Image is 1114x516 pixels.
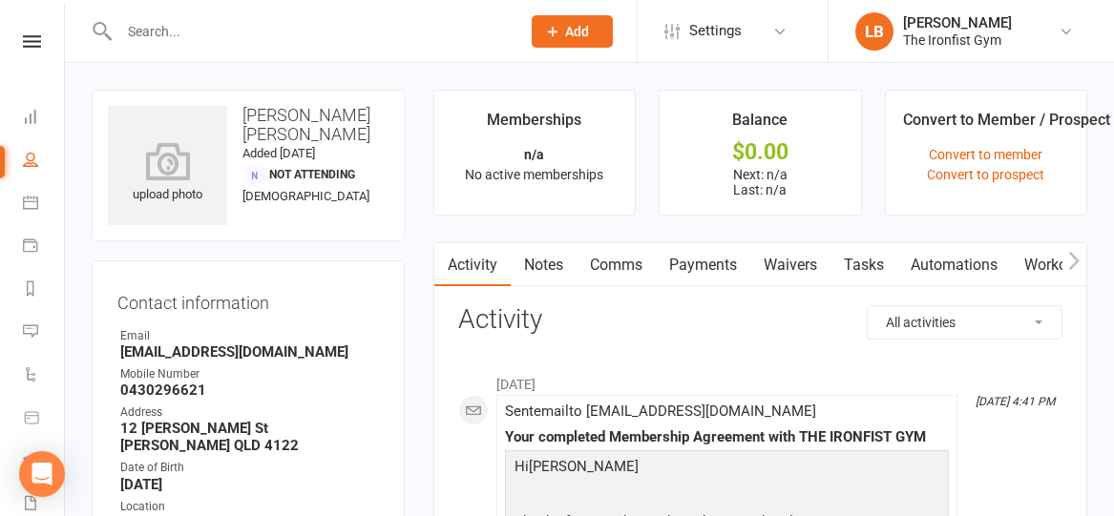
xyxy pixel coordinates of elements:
[120,476,379,493] strong: [DATE]
[120,343,379,361] strong: [EMAIL_ADDRESS][DOMAIN_NAME]
[120,459,379,477] div: Date of Birth
[510,455,944,483] p: [PERSON_NAME]
[458,364,1062,395] li: [DATE]
[23,269,66,312] a: Reports
[434,243,511,287] a: Activity
[505,402,816,420] span: Sent email to [EMAIL_ADDRESS][DOMAIN_NAME]
[120,327,379,345] div: Email
[903,31,1012,49] div: The Ironfist Gym
[897,243,1011,287] a: Automations
[677,142,843,162] div: $0.00
[565,24,589,39] span: Add
[929,147,1042,162] a: Convert to member
[120,498,379,516] div: Location
[689,10,742,52] span: Settings
[976,395,1055,408] i: [DATE] 4:41 PM
[23,183,66,226] a: Calendar
[927,167,1044,182] a: Convert to prospect
[855,12,893,51] div: LB
[515,458,529,475] span: Hi
[269,168,355,181] span: Not Attending
[23,398,66,441] a: Product Sales
[23,140,66,183] a: People
[577,243,656,287] a: Comms
[23,97,66,140] a: Dashboard
[732,108,788,142] div: Balance
[120,365,379,383] div: Mobile Number
[1011,243,1102,287] a: Workouts
[108,106,389,144] h3: [PERSON_NAME] [PERSON_NAME]
[903,14,1012,31] div: [PERSON_NAME]
[750,243,830,287] a: Waivers
[505,429,949,445] div: Your completed Membership Agreement with THE IRONFIST GYM
[108,142,227,205] div: upload photo
[465,167,603,182] span: No active memberships
[120,382,379,399] strong: 0430296621
[114,18,507,45] input: Search...
[656,243,750,287] a: Payments
[830,243,897,287] a: Tasks
[23,226,66,269] a: Payments
[511,243,577,287] a: Notes
[458,305,1062,335] h3: Activity
[677,167,843,197] p: Next: n/a Last: n/a
[19,451,65,497] div: Open Intercom Messenger
[487,108,581,142] div: Memberships
[532,15,613,48] button: Add
[524,147,544,162] strong: n/a
[117,286,379,313] h3: Contact information
[120,420,379,454] strong: 12 [PERSON_NAME] St [PERSON_NAME] QLD 4122
[903,108,1110,142] div: Convert to Member / Prospect
[242,189,369,203] span: [DEMOGRAPHIC_DATA]
[242,146,315,160] time: Added [DATE]
[120,403,379,422] div: Address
